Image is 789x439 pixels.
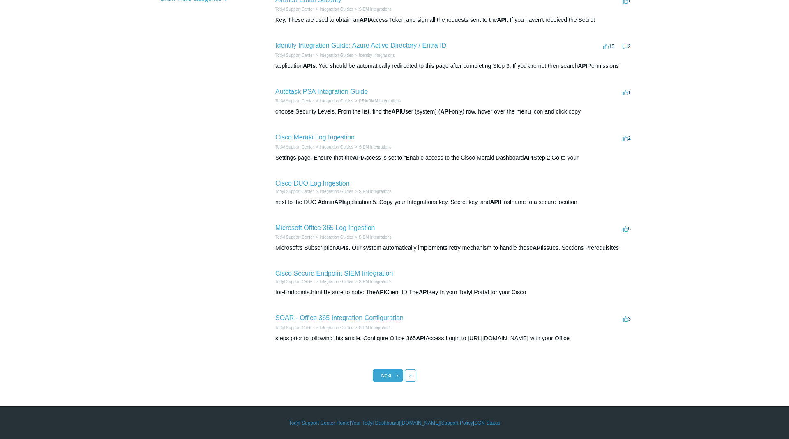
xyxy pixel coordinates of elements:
[314,325,353,331] li: Integration Guides
[303,63,316,69] em: APIs
[314,52,353,58] li: Integration Guides
[275,325,314,331] li: Todyl Support Center
[416,335,425,341] em: API
[623,225,631,232] span: 6
[156,419,633,427] div: | | | |
[440,108,450,115] em: API
[275,314,404,321] a: SOAR - Office 365 Integration Configuration
[623,135,631,141] span: 2
[381,373,392,379] span: Next
[275,7,314,12] a: Todyl Support Center
[289,419,350,427] a: Todyl Support Center Home
[275,99,314,103] a: Todyl Support Center
[373,369,403,382] a: Next
[400,419,440,427] a: [DOMAIN_NAME]
[275,325,314,330] a: Todyl Support Center
[334,199,344,205] em: API
[314,188,353,195] li: Integration Guides
[275,53,314,58] a: Todyl Support Center
[409,373,412,379] span: »
[275,244,633,252] div: Microsoft's Subscription . Our system automatically implements retry mechanism to handle these is...
[359,325,391,330] a: SIEM Integrations
[275,52,314,58] li: Todyl Support Center
[391,108,401,115] em: API
[359,279,391,284] a: SIEM Integrations
[353,52,395,58] li: Identity Integrations
[623,316,631,322] span: 3
[275,134,355,141] a: Cisco Meraki Log Ingestion
[314,234,353,240] li: Integration Guides
[275,6,314,12] li: Todyl Support Center
[275,334,633,343] div: steps prior to following this article. Configure Office 365 Access Login to [URL][DOMAIN_NAME] wi...
[336,244,348,251] em: APIs
[320,279,353,284] a: Integration Guides
[275,144,314,150] li: Todyl Support Center
[275,180,350,187] a: Cisco DUO Log Ingestion
[314,279,353,285] li: Integration Guides
[275,279,314,285] li: Todyl Support Center
[275,279,314,284] a: Todyl Support Center
[474,419,500,427] a: SGN Status
[275,235,314,239] a: Todyl Support Center
[275,224,375,231] a: Microsoft Office 365 Log Ingestion
[275,270,393,277] a: Cisco Secure Endpoint SIEM Integration
[353,234,392,240] li: SIEM Integrations
[320,235,353,239] a: Integration Guides
[360,16,369,23] em: API
[623,43,631,49] span: 2
[623,89,631,95] span: 1
[419,289,428,295] em: API
[397,373,399,379] span: ›
[353,98,401,104] li: PSA/RMM Integrations
[359,235,391,239] a: SIEM Integrations
[275,198,633,207] div: next to the DUO Admin application 5. Copy your Integrations key, Secret key, and Hostname to a se...
[275,107,633,116] div: choose Security Levels. From the list, find the User (system) ( -only) row, hover over the menu i...
[320,53,353,58] a: Integration Guides
[320,7,353,12] a: Integration Guides
[275,16,633,24] div: Key. These are used to obtain an Access Token and sign all the requests sent to the . If you have...
[441,419,473,427] a: Support Policy
[275,145,314,149] a: Todyl Support Center
[353,325,392,331] li: SIEM Integrations
[320,189,353,194] a: Integration Guides
[359,7,391,12] a: SIEM Integrations
[359,99,401,103] a: PSA/RMM Integrations
[320,325,353,330] a: Integration Guides
[320,99,353,103] a: Integration Guides
[275,288,633,297] div: for-Endpoints.html Be sure to note: The Client ID The Key In your Todyl Portal for your Cisco
[275,153,633,162] div: Settings page. Ensure that the Access is set to “Enable access to the Cisco Meraki Dashboard Step...
[490,199,499,205] em: API
[314,6,353,12] li: Integration Guides
[351,419,399,427] a: Your Todyl Dashboard
[497,16,506,23] em: API
[275,62,633,70] div: application . You should be automatically redirected to this page after completing Step 3. If you...
[353,154,362,161] em: API
[314,144,353,150] li: Integration Guides
[603,43,614,49] span: 15
[275,189,314,194] a: Todyl Support Center
[353,188,392,195] li: SIEM Integrations
[353,144,392,150] li: SIEM Integrations
[359,145,391,149] a: SIEM Integrations
[275,88,368,95] a: Autotask PSA Integration Guide
[275,234,314,240] li: Todyl Support Center
[359,189,391,194] a: SIEM Integrations
[533,244,542,251] em: API
[524,154,533,161] em: API
[275,98,314,104] li: Todyl Support Center
[376,289,385,295] em: API
[359,53,394,58] a: Identity Integrations
[578,63,587,69] em: API
[353,279,392,285] li: SIEM Integrations
[275,188,314,195] li: Todyl Support Center
[320,145,353,149] a: Integration Guides
[314,98,353,104] li: Integration Guides
[353,6,392,12] li: SIEM Integrations
[275,42,446,49] a: Identity Integration Guide: Azure Active Directory / Entra ID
